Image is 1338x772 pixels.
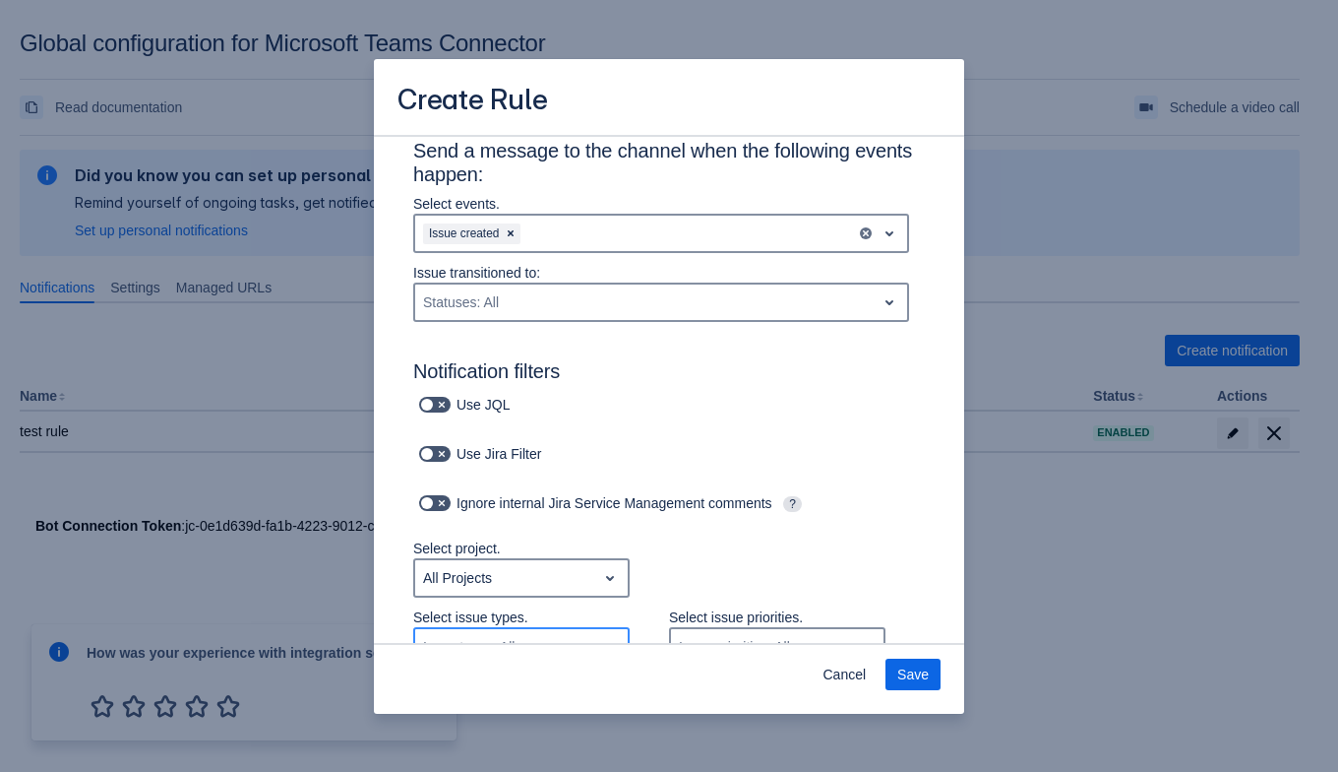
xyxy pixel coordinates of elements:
[669,608,885,627] p: Select issue priorities.
[413,539,630,558] p: Select project.
[423,570,492,586] div: All Projects
[413,489,885,517] div: Ignore internal Jira Service Management comments
[423,637,515,657] div: Issue types: All
[423,224,501,244] div: Issue created
[822,659,866,690] span: Cancel
[897,659,929,690] span: Save
[598,635,622,659] span: open
[598,566,622,590] span: open
[413,139,925,194] h3: Send a message to the channel when the following events happen:
[858,225,874,241] span: clear
[413,608,630,627] p: Select issue types.
[413,263,909,283] p: Issue transitioned to:
[679,637,790,657] div: Issue priorities: All
[854,635,878,659] span: open
[413,194,909,214] p: Select events.
[783,496,802,512] span: ?
[503,225,518,241] span: Clear
[885,659,941,690] button: Save
[413,359,925,391] h3: Notification filters
[413,391,544,418] div: Use JQL
[423,292,499,312] div: Statuses: All
[374,135,964,645] div: Scrollable content
[811,659,878,690] button: Cancel
[878,290,901,314] span: open
[878,222,901,245] span: open
[413,440,568,468] div: Use Jira Filter
[397,83,548,121] h3: Create Rule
